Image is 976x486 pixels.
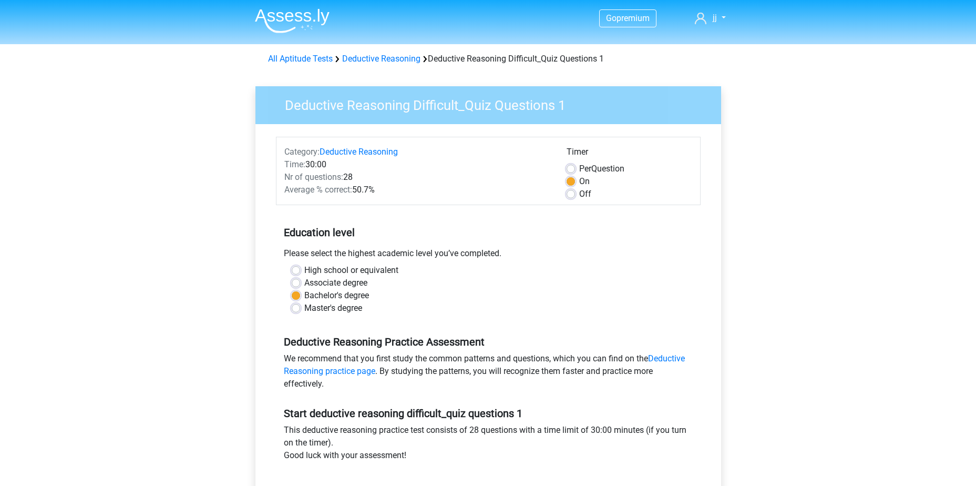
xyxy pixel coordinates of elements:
[276,247,701,264] div: Please select the highest academic level you’ve completed.
[342,54,420,64] a: Deductive Reasoning
[284,172,343,182] span: Nr of questions:
[600,11,656,25] a: Gopremium
[713,13,717,23] span: jj
[276,171,559,184] div: 28
[320,147,398,157] a: Deductive Reasoning
[276,424,701,466] div: This deductive reasoning practice test consists of 28 questions with a time limit of 30:00 minute...
[276,158,559,171] div: 30:00
[579,163,624,175] label: Question
[304,289,369,302] label: Bachelor's degree
[284,407,693,420] h5: Start deductive reasoning difficult_quiz questions 1
[567,146,692,163] div: Timer
[276,352,701,394] div: We recommend that you first study the common patterns and questions, which you can find on the . ...
[617,13,650,23] span: premium
[284,159,305,169] span: Time:
[284,185,352,195] span: Average % correct:
[304,264,398,277] label: High school or equivalent
[579,175,590,188] label: On
[272,93,713,114] h3: Deductive Reasoning Difficult_Quiz Questions 1
[255,8,330,33] img: Assessly
[304,302,362,315] label: Master's degree
[579,188,591,200] label: Off
[264,53,713,65] div: Deductive Reasoning Difficult_Quiz Questions 1
[304,277,367,289] label: Associate degree
[691,12,730,24] a: jj
[579,164,591,174] span: Per
[284,222,693,243] h5: Education level
[606,13,617,23] span: Go
[284,336,693,348] h5: Deductive Reasoning Practice Assessment
[276,184,559,196] div: 50.7%
[268,54,333,64] a: All Aptitude Tests
[284,147,320,157] span: Category:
